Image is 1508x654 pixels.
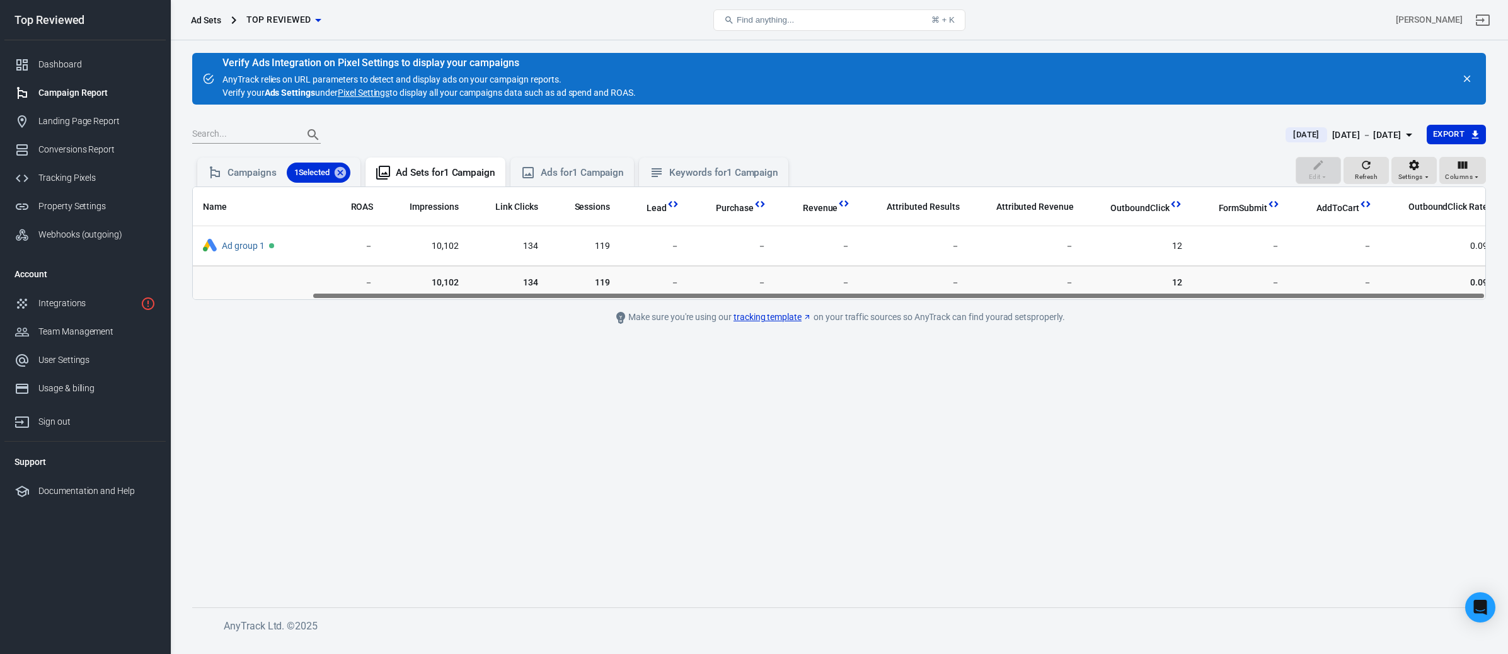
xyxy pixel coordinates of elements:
button: close [1458,70,1476,88]
div: Campaign Report [38,86,156,100]
li: Account [4,259,166,289]
span: Refresh [1355,171,1378,183]
div: Ad Sets for 1 Campaign [396,166,495,180]
div: Open Intercom Messenger [1465,592,1495,622]
button: Search [298,120,328,150]
span: 1 Selected [287,166,338,179]
div: ⌘ + K [931,15,955,25]
h6: AnyTrack Ltd. © 2025 [224,618,1169,634]
div: Top Reviewed [4,14,166,26]
a: Usage & billing [4,374,166,403]
div: Keywords for 1 Campaign [669,166,778,180]
div: Campaigns [227,163,350,183]
a: Conversions Report [4,135,166,164]
div: User Settings [38,353,156,367]
a: User Settings [4,346,166,374]
div: 1Selected [287,163,351,183]
div: Property Settings [38,200,156,213]
div: Conversions Report [38,143,156,156]
a: Integrations [4,289,166,318]
a: tracking template [734,311,812,324]
div: Landing Page Report [38,115,156,128]
input: Search... [192,127,293,143]
div: Ads for 1 Campaign [541,166,624,180]
a: Landing Page Report [4,107,166,135]
span: Settings [1398,171,1423,183]
button: Columns [1439,157,1486,185]
button: Find anything...⌘ + K [713,9,965,31]
div: Make sure you're using our on your traffic sources so AnyTrack can find your ad sets properly. [556,310,1123,325]
div: AnyTrack relies on URL parameters to detect and display ads on your campaign reports. Verify your... [222,58,636,100]
svg: 1 networks not verified yet [141,296,156,311]
span: [DATE] [1288,129,1324,141]
a: Property Settings [4,192,166,221]
a: Dashboard [4,50,166,79]
a: Webhooks (outgoing) [4,221,166,249]
div: Webhooks (outgoing) [38,228,156,241]
button: Settings [1391,157,1437,185]
span: Columns [1445,171,1473,183]
button: [DATE][DATE] － [DATE] [1275,125,1426,146]
span: Find anything... [737,15,794,25]
li: Support [4,447,166,477]
button: Export [1427,125,1486,144]
a: Sign out [1468,5,1498,35]
div: [DATE] － [DATE] [1332,127,1402,143]
div: Integrations [38,297,135,310]
button: Refresh [1344,157,1389,185]
button: Top Reviewed [241,8,326,32]
div: Dashboard [38,58,156,71]
div: Usage & billing [38,382,156,395]
a: Pixel Settings [338,86,389,100]
strong: Ads Settings [265,88,316,98]
div: Account id: vBYNLn0g [1396,13,1463,26]
div: Verify Ads Integration on Pixel Settings to display your campaigns [222,57,636,69]
div: Team Management [38,325,156,338]
div: Tracking Pixels [38,171,156,185]
a: Campaign Report [4,79,166,107]
a: Tracking Pixels [4,164,166,192]
div: Ad Sets [191,14,221,26]
a: Team Management [4,318,166,346]
div: Sign out [38,415,156,428]
span: Top Reviewed [246,12,311,28]
div: Documentation and Help [38,485,156,498]
a: Sign out [4,403,166,436]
